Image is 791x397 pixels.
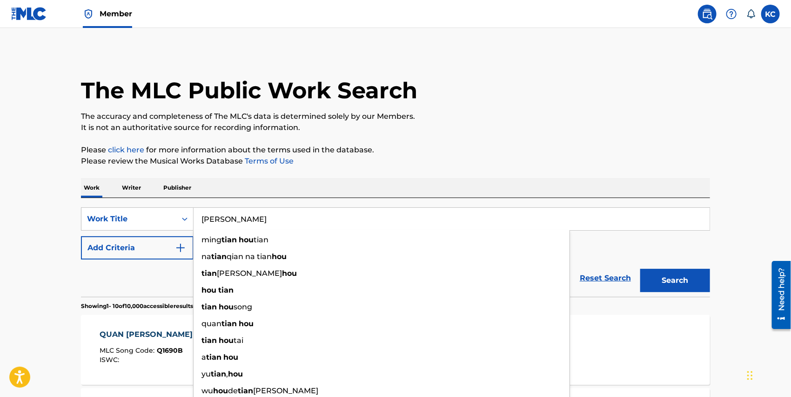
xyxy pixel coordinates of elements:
strong: hou [228,370,243,378]
strong: hou [239,319,254,328]
img: search [702,8,713,20]
p: Please review the Musical Works Database [81,156,710,167]
strong: tian [218,286,234,294]
strong: tian [201,302,217,311]
form: Search Form [81,207,710,297]
h1: The MLC Public Work Search [81,76,417,104]
img: MLC Logo [11,7,47,21]
iframe: Resource Center [765,257,791,332]
strong: tian [221,319,237,328]
strong: tian [201,269,217,278]
span: tai [234,336,243,345]
strong: tian [211,370,226,378]
span: de [228,386,238,395]
span: quan [201,319,221,328]
p: Work [81,178,102,198]
button: Add Criteria [81,236,194,260]
a: click here [108,145,144,154]
span: qian na tian [227,252,272,261]
span: a [201,353,206,362]
strong: tian [211,252,227,261]
p: Publisher [161,178,194,198]
span: ming [201,235,221,244]
div: Notifications [746,9,756,19]
span: MLC Song Code : [100,346,157,355]
p: Please for more information about the terms used in the database. [81,144,710,156]
p: Showing 1 - 10 of 10,000 accessible results (Total 25,408 ) [81,302,231,310]
p: The accuracy and completeness of The MLC's data is determined solely by our Members. [81,111,710,122]
strong: hou [201,286,216,294]
img: help [726,8,737,20]
strong: hou [213,386,228,395]
strong: tian [238,386,253,395]
a: Public Search [698,5,717,23]
span: [PERSON_NAME] [217,269,282,278]
span: ISWC : [100,356,122,364]
div: Work Title [87,213,171,225]
img: 9d2ae6d4665cec9f34b9.svg [175,242,186,253]
a: QUAN [PERSON_NAME]MLC Song Code:Q1690BISWC:Writers (2)[PERSON_NAME], [PERSON_NAME]Recording Artis... [81,315,710,385]
div: Help [722,5,741,23]
span: tian [254,235,268,244]
div: QUAN [PERSON_NAME] [100,329,198,340]
strong: hou [239,235,254,244]
span: wu [201,386,213,395]
div: Drag [747,362,753,390]
strong: hou [282,269,297,278]
strong: hou [219,302,234,311]
a: Reset Search [575,268,636,288]
strong: tian [201,336,217,345]
p: Writer [119,178,144,198]
span: na [201,252,211,261]
strong: hou [223,353,238,362]
p: It is not an authoritative source for recording information. [81,122,710,133]
strong: hou [272,252,287,261]
span: yu [201,370,211,378]
strong: tian [206,353,221,362]
strong: hou [219,336,234,345]
span: Q1690B [157,346,183,355]
span: Member [100,8,132,19]
span: , [226,370,228,378]
img: Top Rightsholder [83,8,94,20]
a: Terms of Use [243,157,294,165]
span: [PERSON_NAME] [253,386,318,395]
div: User Menu [761,5,780,23]
iframe: Chat Widget [744,352,791,397]
strong: tian [221,235,237,244]
button: Search [640,269,710,292]
span: song [234,302,252,311]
